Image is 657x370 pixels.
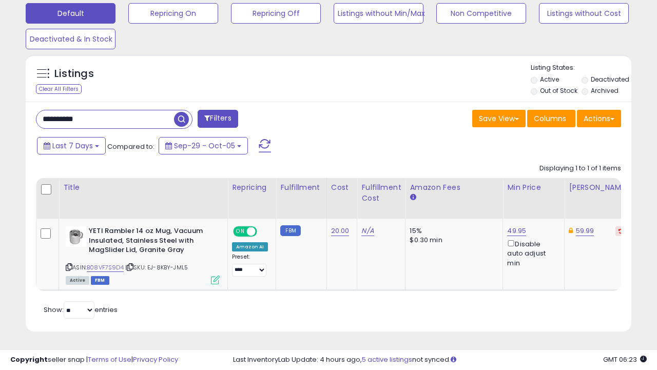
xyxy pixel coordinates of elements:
[52,141,93,151] span: Last 7 Days
[88,355,131,364] a: Terms of Use
[89,226,214,258] b: YETI Rambler 14 oz Mug, Vacuum Insulated, Stainless Steel with MagSlider Lid, Granite Gray
[198,110,238,128] button: Filters
[233,355,647,365] div: Last InventoryLab Update: 4 hours ago, not synced.
[410,226,495,236] div: 15%
[531,63,631,73] p: Listing States:
[128,3,218,24] button: Repricing On
[10,355,48,364] strong: Copyright
[540,86,577,95] label: Out of Stock
[232,242,268,251] div: Amazon AI
[231,3,321,24] button: Repricing Off
[256,227,272,236] span: OFF
[44,305,118,315] span: Show: entries
[107,142,154,151] span: Compared to:
[63,182,223,193] div: Title
[577,110,621,127] button: Actions
[91,276,109,285] span: FBM
[280,225,300,236] small: FBM
[234,227,247,236] span: ON
[436,3,526,24] button: Non Competitive
[133,355,178,364] a: Privacy Policy
[410,182,498,193] div: Amazon Fees
[26,29,115,49] button: Deactivated & In Stock
[507,226,526,236] a: 49.95
[362,355,412,364] a: 5 active listings
[331,226,350,236] a: 20.00
[232,254,268,277] div: Preset:
[507,182,560,193] div: Min Price
[66,226,86,247] img: 41Z2fFuTa4L._SL40_.jpg
[410,193,416,202] small: Amazon Fees.
[232,182,272,193] div: Repricing
[174,141,235,151] span: Sep-29 - Oct-05
[36,84,82,94] div: Clear All Filters
[87,263,124,272] a: B08VF7S9D4
[37,137,106,154] button: Last 7 Days
[66,226,220,283] div: ASIN:
[527,110,575,127] button: Columns
[159,137,248,154] button: Sep-29 - Oct-05
[361,226,374,236] a: N/A
[280,182,322,193] div: Fulfillment
[472,110,526,127] button: Save View
[507,238,556,268] div: Disable auto adjust min
[591,86,619,95] label: Archived
[569,182,630,193] div: [PERSON_NAME]
[66,276,89,285] span: All listings currently available for purchase on Amazon
[26,3,115,24] button: Default
[331,182,353,193] div: Cost
[54,67,94,81] h5: Listings
[125,263,188,271] span: | SKU: EJ-8KBY-JML5
[540,75,559,84] label: Active
[534,113,566,124] span: Columns
[591,75,629,84] label: Deactivated
[361,182,401,204] div: Fulfillment Cost
[603,355,647,364] span: 2025-10-13 06:23 GMT
[410,236,495,245] div: $0.30 min
[539,3,629,24] button: Listings without Cost
[576,226,594,236] a: 59.99
[334,3,423,24] button: Listings without Min/Max
[539,164,621,173] div: Displaying 1 to 1 of 1 items
[10,355,178,365] div: seller snap | |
